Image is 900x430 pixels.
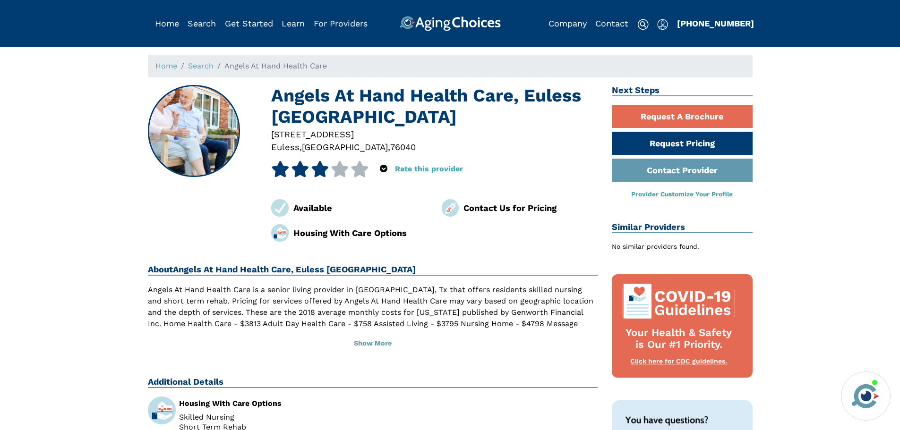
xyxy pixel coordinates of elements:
span: , [300,142,302,152]
a: Request A Brochure [612,105,753,128]
span: Angels At Hand Health Care [224,61,327,70]
a: Learn [282,18,305,28]
a: For Providers [314,18,368,28]
span: [GEOGRAPHIC_DATA] [302,142,388,152]
li: Skilled Nursing [179,413,366,421]
div: 76040 [390,141,416,153]
button: Show More [148,333,598,354]
a: Contact [595,18,628,28]
div: Popover trigger [188,16,216,31]
div: Your Health & Safety is Our #1 Priority. [621,327,737,351]
h2: About Angels At Hand Health Care, Euless [GEOGRAPHIC_DATA] [148,264,598,276]
p: Angels At Hand Health Care is a senior living provider in [GEOGRAPHIC_DATA], Tx that offers resid... [148,284,598,341]
h2: Similar Providers [612,222,753,233]
a: Search [188,61,214,70]
img: AgingChoices [399,16,500,31]
div: Available [293,202,428,214]
div: Popover trigger [657,16,668,31]
h1: Angels At Hand Health Care, Euless [GEOGRAPHIC_DATA] [271,85,598,128]
img: search-icon.svg [637,19,649,30]
div: Housing With Care Options [179,400,366,407]
a: Home [155,61,177,70]
div: Popover trigger [380,161,387,177]
div: Housing With Care Options [293,227,428,239]
a: Home [155,18,179,28]
a: Contact Provider [612,159,753,182]
a: Request Pricing [612,132,753,155]
a: Provider Customize Your Profile [631,190,733,198]
div: Contact Us for Pricing [463,202,598,214]
img: avatar [849,380,882,412]
div: Click here for CDC guidelines. [621,357,737,366]
h2: Next Steps [612,85,753,96]
a: Rate this provider [395,164,463,173]
img: covid-top-default.svg [621,284,737,319]
nav: breadcrumb [148,55,753,77]
a: Company [549,18,587,28]
h2: Additional Details [148,377,598,388]
div: No similar providers found. [612,242,753,252]
a: [PHONE_NUMBER] [677,18,754,28]
img: user-icon.svg [657,19,668,30]
a: Search [188,18,216,28]
a: Get Started [225,18,273,28]
img: Angels At Hand Health Care, Euless TX [148,86,239,177]
span: Euless [271,142,300,152]
div: [STREET_ADDRESS] [271,128,598,141]
span: , [388,142,390,152]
